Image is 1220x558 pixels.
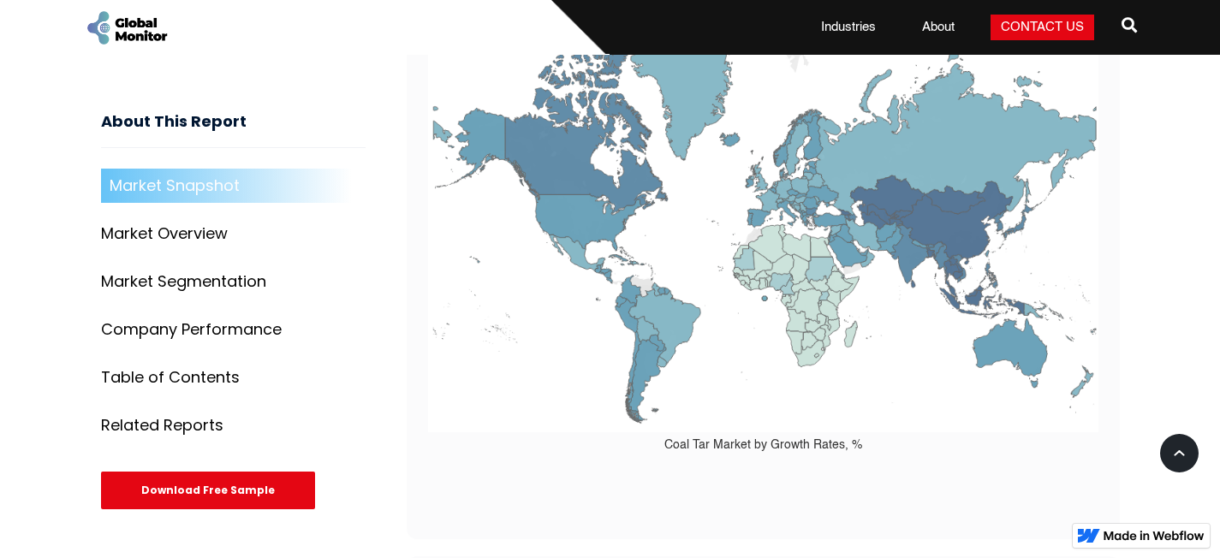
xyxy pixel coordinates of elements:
[101,217,366,251] a: Market Overview
[101,264,366,299] a: Market Segmentation
[101,273,266,290] div: Market Segmentation
[428,462,1098,484] p: ‍
[101,312,366,347] a: Company Performance
[1122,13,1137,37] span: 
[428,436,1098,454] figcaption: Coal Tar Market by Growth Rates, %
[991,15,1094,40] a: Contact Us
[101,408,366,442] a: Related Reports
[110,177,240,194] div: Market Snapshot
[101,169,366,203] a: Market Snapshot
[101,113,366,148] h3: About This Report
[101,360,366,395] a: Table of Contents
[811,19,886,36] a: Industries
[101,369,240,386] div: Table of Contents
[101,321,282,338] div: Company Performance
[101,472,315,509] div: Download Free Sample
[1122,10,1137,45] a: 
[912,19,965,36] a: About
[101,417,223,434] div: Related Reports
[101,225,228,242] div: Market Overview
[84,9,170,47] a: home
[1104,531,1205,541] img: Made in Webflow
